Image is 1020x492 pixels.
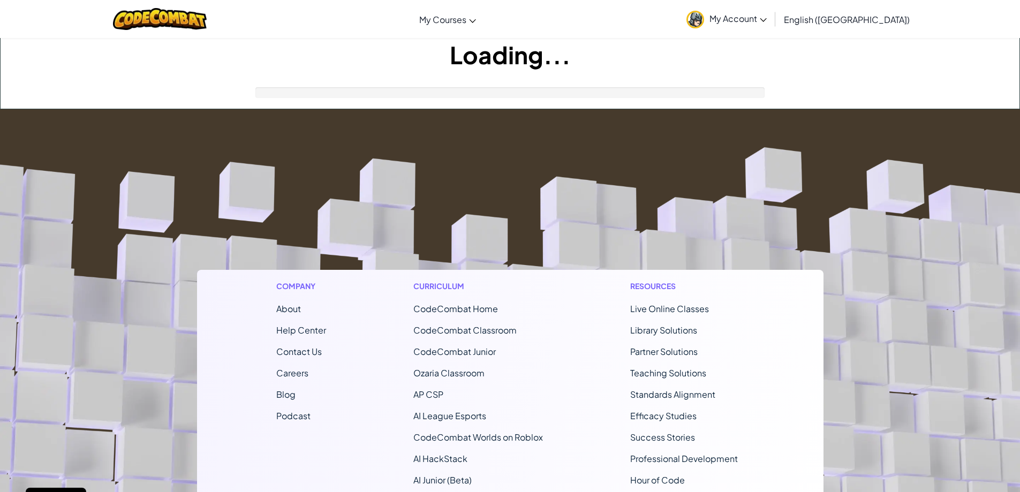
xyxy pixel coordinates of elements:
a: Hour of Code [630,474,685,486]
span: My Account [709,13,767,24]
a: Blog [276,389,296,400]
a: English ([GEOGRAPHIC_DATA]) [779,5,915,34]
a: Teaching Solutions [630,367,706,379]
a: CodeCombat Worlds on Roblox [413,432,543,443]
a: Careers [276,367,308,379]
span: English ([GEOGRAPHIC_DATA]) [784,14,910,25]
a: CodeCombat Junior [413,346,496,357]
span: Contact Us [276,346,322,357]
a: Success Stories [630,432,695,443]
img: avatar [686,11,704,28]
a: About [276,303,301,314]
a: AP CSP [413,389,443,400]
a: Ozaria Classroom [413,367,485,379]
h1: Resources [630,281,744,292]
a: Live Online Classes [630,303,709,314]
a: Professional Development [630,453,738,464]
a: Standards Alignment [630,389,715,400]
a: Help Center [276,324,326,336]
a: AI Junior (Beta) [413,474,472,486]
h1: Curriculum [413,281,543,292]
a: Efficacy Studies [630,410,697,421]
a: My Account [681,2,772,36]
a: AI League Esports [413,410,486,421]
span: My Courses [419,14,466,25]
img: CodeCombat logo [113,8,207,30]
a: Podcast [276,410,311,421]
a: Library Solutions [630,324,697,336]
a: My Courses [414,5,481,34]
span: CodeCombat Home [413,303,498,314]
a: CodeCombat Classroom [413,324,517,336]
a: Partner Solutions [630,346,698,357]
h1: Company [276,281,326,292]
a: AI HackStack [413,453,467,464]
h1: Loading... [1,38,1019,71]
